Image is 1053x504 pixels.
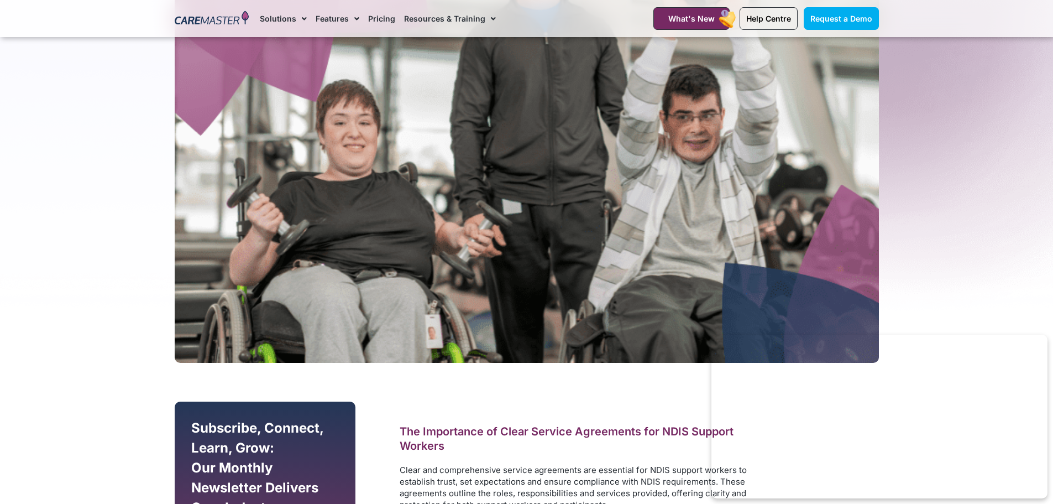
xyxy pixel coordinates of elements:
span: What's New [668,14,715,23]
a: Request a Demo [804,7,879,30]
a: Help Centre [740,7,798,30]
span: Request a Demo [810,14,872,23]
img: CareMaster Logo [175,11,249,27]
a: What's New [653,7,730,30]
iframe: Popup CTA [711,335,1047,498]
span: Help Centre [746,14,791,23]
h2: The Importance of Clear Service Agreements for NDIS Support Workers [400,424,748,453]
